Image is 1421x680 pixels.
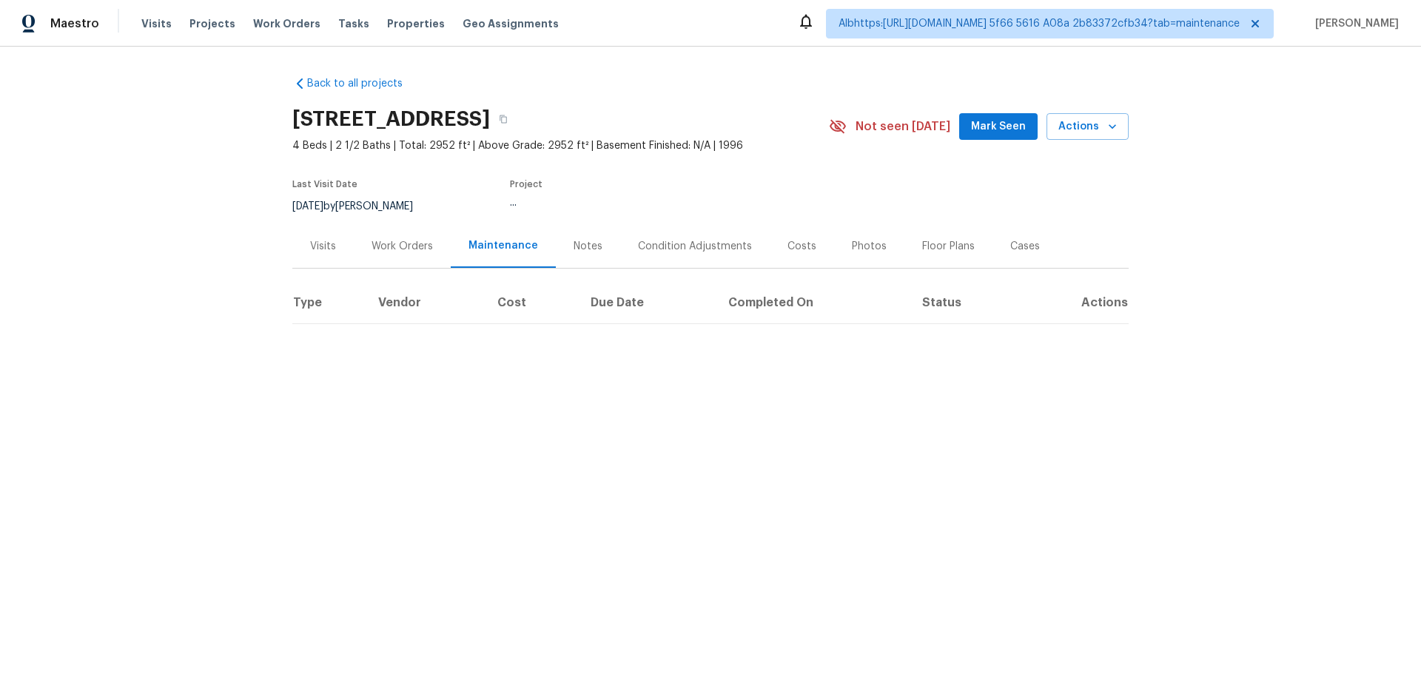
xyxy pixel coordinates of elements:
button: Copy Address [490,106,517,132]
a: Back to all projects [292,76,434,91]
div: Costs [787,239,816,254]
span: [DATE] [292,201,323,212]
span: Mark Seen [971,118,1026,136]
span: Projects [189,16,235,31]
th: Type [292,282,366,323]
span: [PERSON_NAME] [1309,16,1399,31]
th: Cost [486,282,580,323]
th: Status [910,282,1023,323]
span: Maestro [50,16,99,31]
button: Actions [1047,113,1129,141]
div: by [PERSON_NAME] [292,198,431,215]
div: Notes [574,239,602,254]
th: Vendor [366,282,486,323]
span: Not seen [DATE] [856,119,950,134]
th: Actions [1023,282,1129,323]
div: Photos [852,239,887,254]
th: Due Date [579,282,716,323]
span: Work Orders [253,16,320,31]
div: Visits [310,239,336,254]
div: Cases [1010,239,1040,254]
h2: [STREET_ADDRESS] [292,112,490,127]
span: Visits [141,16,172,31]
span: Last Visit Date [292,180,357,189]
div: Work Orders [372,239,433,254]
span: Geo Assignments [463,16,559,31]
span: Albhttps:[URL][DOMAIN_NAME] 5f66 5616 A08a 2b83372cfb34?tab=maintenance [839,16,1240,31]
span: Properties [387,16,445,31]
span: Tasks [338,18,369,29]
div: Condition Adjustments [638,239,752,254]
span: 4 Beds | 2 1/2 Baths | Total: 2952 ft² | Above Grade: 2952 ft² | Basement Finished: N/A | 1996 [292,138,829,153]
span: Project [510,180,542,189]
div: ... [510,198,794,208]
span: Actions [1058,118,1117,136]
th: Completed On [716,282,910,323]
div: Floor Plans [922,239,975,254]
button: Mark Seen [959,113,1038,141]
div: Maintenance [468,238,538,253]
